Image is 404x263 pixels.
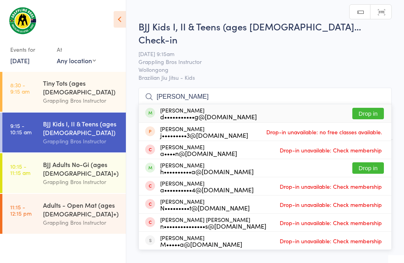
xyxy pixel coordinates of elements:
[8,6,37,35] img: Grappling Bros Wollongong
[138,50,380,58] span: [DATE] 9:15am
[264,126,384,138] span: Drop-in unavailable: no free classes available.
[43,79,119,96] div: Tiny Tots (ages [DEMOGRAPHIC_DATA])
[352,162,384,174] button: Drop in
[160,216,266,229] div: [PERSON_NAME] [PERSON_NAME]
[43,119,119,137] div: BJJ Kids I, II & Teens (ages [DEMOGRAPHIC_DATA])
[160,107,257,120] div: [PERSON_NAME]
[10,82,30,94] time: 8:30 - 9:15 am
[160,168,254,175] div: h••••••••••a@[DOMAIN_NAME]
[10,43,49,56] div: Events for
[10,56,30,65] a: [DATE]
[278,180,384,192] span: Drop-in unavailable: Check membership
[160,180,254,193] div: [PERSON_NAME]
[2,72,126,112] a: 8:30 -9:15 amTiny Tots (ages [DEMOGRAPHIC_DATA])Grappling Bros Instructor
[160,186,254,193] div: a••••••••••4@[DOMAIN_NAME]
[160,132,248,138] div: j•••••••••3@[DOMAIN_NAME]
[10,163,30,176] time: 10:15 - 11:15 am
[160,144,237,156] div: [PERSON_NAME]
[352,108,384,119] button: Drop in
[160,241,242,247] div: M•••••a@[DOMAIN_NAME]
[2,153,126,193] a: 10:15 -11:15 amBJJ Adults No-Gi (ages [DEMOGRAPHIC_DATA]+)Grappling Bros Instructor
[278,144,384,156] span: Drop-in unavailable: Check membership
[57,43,96,56] div: At
[138,73,392,81] span: Brazilian Jiu Jitsu - Kids
[278,199,384,210] span: Drop-in unavailable: Check membership
[43,160,119,177] div: BJJ Adults No-Gi (ages [DEMOGRAPHIC_DATA]+)
[10,122,32,135] time: 9:15 - 10:15 am
[160,162,254,175] div: [PERSON_NAME]
[160,113,257,120] div: d•••••••••••g@[DOMAIN_NAME]
[43,201,119,218] div: Adults - Open Mat (ages [DEMOGRAPHIC_DATA]+)
[2,113,126,152] a: 9:15 -10:15 amBJJ Kids I, II & Teens (ages [DEMOGRAPHIC_DATA])Grappling Bros Instructor
[160,198,250,211] div: [PERSON_NAME]
[160,150,237,156] div: a••••n@[DOMAIN_NAME]
[2,194,126,234] a: 11:15 -12:15 pmAdults - Open Mat (ages [DEMOGRAPHIC_DATA]+)Grappling Bros Instructor
[43,137,119,146] div: Grappling Bros Instructor
[138,66,380,73] span: Wollongong
[57,56,96,65] div: Any location
[43,218,119,227] div: Grappling Bros Instructor
[160,126,248,138] div: [PERSON_NAME]
[160,235,242,247] div: [PERSON_NAME]
[278,235,384,247] span: Drop-in unavailable: Check membership
[138,20,392,46] h2: BJJ Kids I, II & Teens (ages [DEMOGRAPHIC_DATA]… Check-in
[278,217,384,229] span: Drop-in unavailable: Check membership
[43,96,119,105] div: Grappling Bros Instructor
[138,58,380,66] span: Grappling Bros Instructor
[160,223,266,229] div: n•••••••••••••••s@[DOMAIN_NAME]
[138,88,392,106] input: Search
[160,205,250,211] div: N•••••••••t@[DOMAIN_NAME]
[43,177,119,186] div: Grappling Bros Instructor
[10,204,32,216] time: 11:15 - 12:15 pm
